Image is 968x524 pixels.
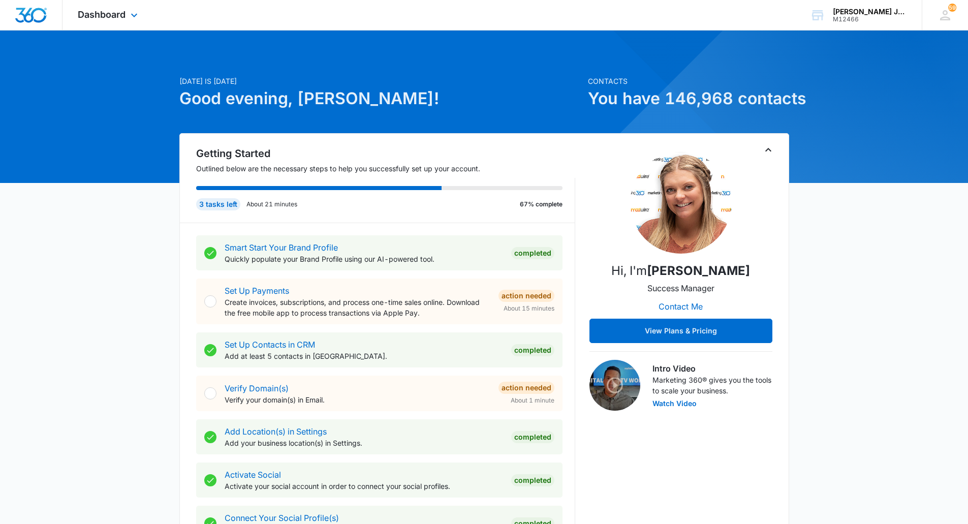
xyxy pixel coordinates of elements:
a: Verify Domain(s) [225,383,289,393]
p: Quickly populate your Brand Profile using our AI-powered tool. [225,254,503,264]
div: Action Needed [498,290,554,302]
a: Set Up Payments [225,286,289,296]
p: Hi, I'm [611,262,750,280]
a: Add Location(s) in Settings [225,426,327,437]
p: Contacts [588,76,789,86]
strong: [PERSON_NAME] [647,263,750,278]
a: Connect Your Social Profile(s) [225,513,339,523]
p: [DATE] is [DATE] [179,76,582,86]
p: Success Manager [647,282,714,294]
p: Create invoices, subscriptions, and process one-time sales online. Download the free mobile app t... [225,297,490,318]
h3: Intro Video [652,362,772,375]
p: 67% complete [520,200,563,209]
p: Verify your domain(s) in Email. [225,394,490,405]
p: Add your business location(s) in Settings. [225,438,503,448]
img: Jamie Dagg [630,152,732,254]
button: Toggle Collapse [762,144,774,156]
div: Completed [511,344,554,356]
div: Action Needed [498,382,554,394]
p: Activate your social account in order to connect your social profiles. [225,481,503,491]
div: account name [833,8,907,16]
button: Contact Me [648,294,713,319]
a: Activate Social [225,470,281,480]
span: About 1 minute [511,396,554,405]
p: About 21 minutes [246,200,297,209]
button: Watch Video [652,400,697,407]
div: account id [833,16,907,23]
a: Set Up Contacts in CRM [225,340,315,350]
a: Smart Start Your Brand Profile [225,242,338,253]
span: 59 [948,4,956,12]
button: View Plans & Pricing [589,319,772,343]
span: About 15 minutes [504,304,554,313]
h1: Good evening, [PERSON_NAME]! [179,86,582,111]
div: Completed [511,247,554,259]
div: Completed [511,431,554,443]
p: Add at least 5 contacts in [GEOGRAPHIC_DATA]. [225,351,503,361]
p: Marketing 360® gives you the tools to scale your business. [652,375,772,396]
div: 3 tasks left [196,198,240,210]
h2: Getting Started [196,146,575,161]
p: Outlined below are the necessary steps to help you successfully set up your account. [196,163,575,174]
span: Dashboard [78,9,126,20]
div: Completed [511,474,554,486]
div: notifications count [948,4,956,12]
h1: You have 146,968 contacts [588,86,789,111]
img: Intro Video [589,360,640,411]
